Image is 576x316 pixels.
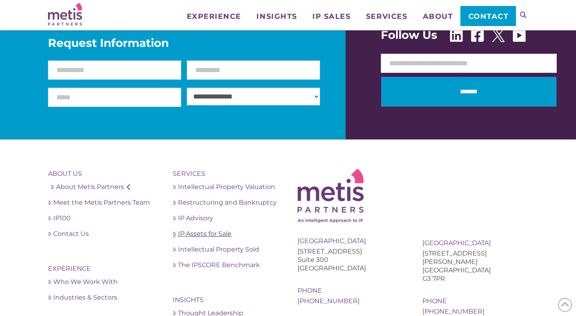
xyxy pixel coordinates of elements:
[460,6,516,26] a: Contact
[298,297,360,305] a: [PHONE_NUMBER]
[48,198,154,207] a: Meet the Metis Partners Team
[471,29,484,42] img: Facebook
[468,13,509,20] span: Contact
[422,274,528,283] div: G3 7PR
[48,213,154,223] a: IP100
[48,37,320,48] span: Request Information
[173,182,278,192] a: Intellectual Property Valuation
[298,256,403,264] div: Suite 300
[381,29,437,40] span: Follow Us
[422,266,528,274] div: [GEOGRAPHIC_DATA]
[256,13,297,20] span: Insights
[298,247,403,256] div: [STREET_ADDRESS]
[48,264,154,274] h4: Experience
[48,182,154,192] a: About Metis Partners
[173,169,278,179] h4: Services
[173,198,278,207] a: Restructuring and Bankruptcy
[48,277,154,287] a: Who We Work With
[423,13,453,20] span: About
[48,229,154,239] a: Contact Us
[558,298,572,312] span: Back to Top
[187,13,241,20] span: Experience
[422,308,484,315] a: [PHONE_NUMBER]
[173,229,278,239] a: IP Assets for Sale
[422,249,528,266] div: [STREET_ADDRESS][PERSON_NAME]
[422,239,528,247] div: [GEOGRAPHIC_DATA]
[48,293,154,302] a: Industries & Sectors
[366,13,407,20] span: Services
[173,245,278,254] a: Intellectual Property Sold
[173,213,278,223] a: IP Advisory
[422,297,528,305] div: Phone
[298,286,403,295] div: Phone
[173,260,278,270] a: The IPSCORE Benchmark
[298,264,403,272] div: [GEOGRAPHIC_DATA]
[450,29,463,42] img: Linkedin
[312,13,350,20] span: IP Sales
[492,29,505,42] img: X
[298,237,403,245] div: [GEOGRAPHIC_DATA]
[513,29,526,42] img: Youtube
[298,169,364,223] img: Metis Logo
[48,3,82,26] img: Metis Partners
[48,169,154,179] h4: About Us
[173,295,278,305] h4: Insights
